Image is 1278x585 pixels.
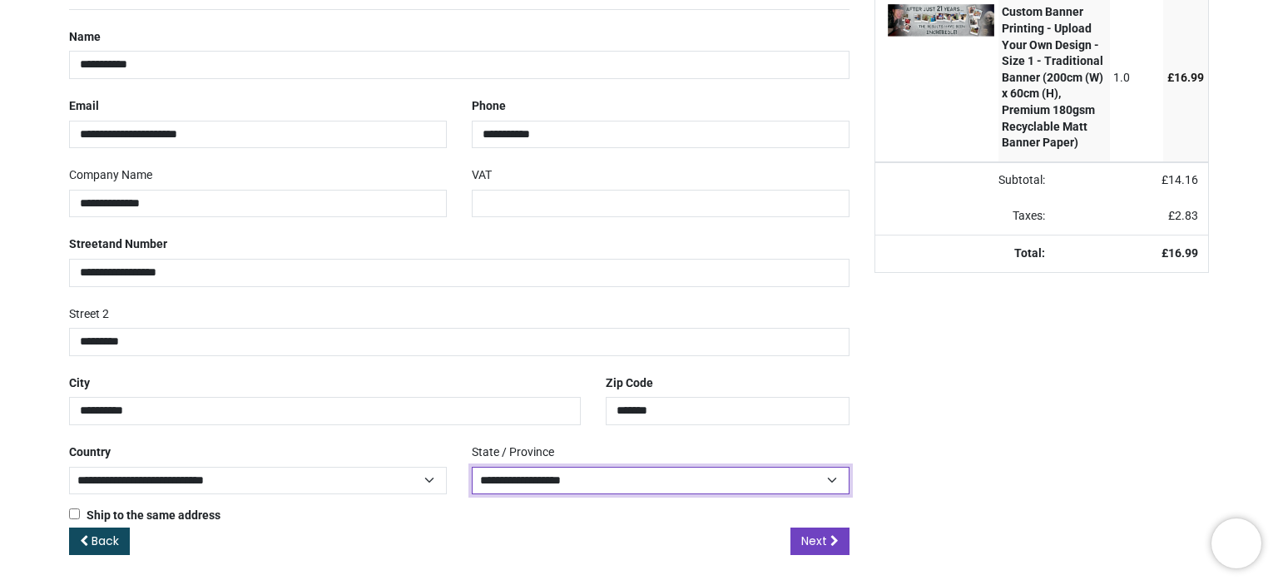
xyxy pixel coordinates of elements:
iframe: Brevo live chat [1211,518,1261,568]
label: State / Province [472,439,554,467]
label: Name [69,23,101,52]
label: VAT [472,161,492,190]
label: Street [69,231,167,259]
a: Back [69,528,130,556]
label: Company Name [69,161,152,190]
label: Zip Code [606,369,653,398]
span: £ [1167,71,1204,84]
td: Taxes: [875,198,1055,235]
span: and Number [102,237,167,250]
div: 1.0 [1113,70,1159,87]
span: Back [92,533,119,549]
span: 14.16 [1168,173,1198,186]
strong: £ [1162,246,1198,260]
label: Street 2 [69,300,109,329]
label: City [69,369,90,398]
label: Ship to the same address [69,508,220,524]
a: Next [790,528,850,556]
span: £ [1162,173,1198,186]
span: 16.99 [1174,71,1204,84]
span: 16.99 [1168,246,1198,260]
input: Ship to the same address [69,508,80,519]
img: jsx3nFVxYAAAAASUVORK5CYII= [888,4,994,36]
td: Subtotal: [875,162,1055,199]
span: Next [801,533,827,549]
strong: Total: [1014,246,1045,260]
span: £ [1168,209,1198,222]
label: Phone [472,92,506,121]
label: Country [69,439,111,467]
span: 2.83 [1175,209,1198,222]
label: Email [69,92,99,121]
strong: Custom Banner Printing - Upload Your Own Design - Size 1 - Traditional Banner (200cm (W) x 60cm (... [1002,5,1103,149]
